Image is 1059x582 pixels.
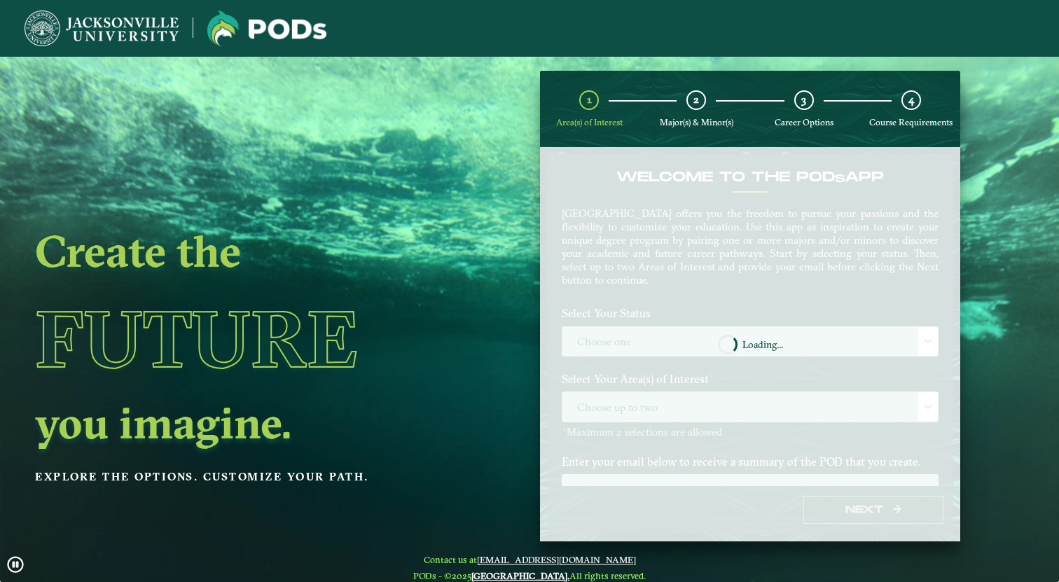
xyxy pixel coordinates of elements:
[413,554,646,565] span: Contact us at
[35,275,441,403] h1: Future
[477,554,636,565] a: [EMAIL_ADDRESS][DOMAIN_NAME]
[413,570,646,581] span: PODs - ©2025 All rights reserved.
[587,93,592,106] span: 1
[35,466,441,487] p: Explore the options. Customize your path.
[35,231,441,270] h2: Create the
[801,93,806,106] span: 3
[207,11,326,46] img: Jacksonville University logo
[556,117,623,127] span: Area(s) of Interest
[471,570,569,581] a: [GEOGRAPHIC_DATA].
[869,117,953,127] span: Course Requirements
[775,117,833,127] span: Career Options
[693,93,699,106] span: 2
[25,11,179,46] img: Jacksonville University logo
[908,93,914,106] span: 4
[660,117,733,127] span: Major(s) & Minor(s)
[35,403,441,442] h2: you imagine.
[742,340,783,349] span: Loading...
